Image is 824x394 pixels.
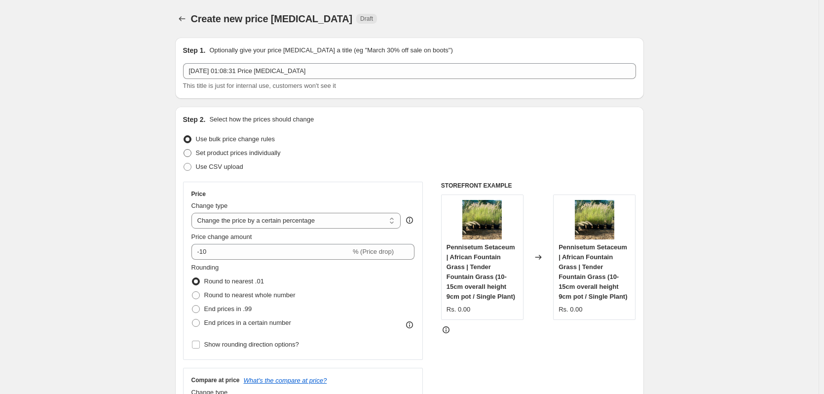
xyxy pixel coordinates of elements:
span: Show rounding direction options? [204,341,299,348]
h6: STOREFRONT EXAMPLE [441,182,636,190]
img: https_3A_2F_2Fi0.wp.com_2Fwww.greensouq.ae_2Fwp-content_2Fuploads_2F2024_2F11_2Fimg_1148-1-scaled... [462,200,502,239]
h3: Compare at price [191,376,240,384]
span: Pennisetum Setaceum | African Fountain Grass | Tender Fountain Grass (10-15cm overall height 9cm ... [559,243,627,300]
span: End prices in .99 [204,305,252,313]
span: Pennisetum Setaceum | African Fountain Grass | Tender Fountain Grass (10-15cm overall height 9cm ... [447,243,515,300]
span: End prices in a certain number [204,319,291,326]
span: % (Price drop) [353,248,394,255]
h2: Step 2. [183,115,206,124]
p: Select how the prices should change [209,115,314,124]
img: https_3A_2F_2Fi0.wp.com_2Fwww.greensouq.ae_2Fwp-content_2Fuploads_2F2024_2F11_2Fimg_1148-1-scaled... [575,200,614,239]
h2: Step 1. [183,45,206,55]
button: What's the compare at price? [244,377,327,384]
span: Price change amount [191,233,252,240]
div: help [405,215,414,225]
input: 30% off holiday sale [183,63,636,79]
span: This title is just for internal use, customers won't see it [183,82,336,89]
p: Optionally give your price [MEDICAL_DATA] a title (eg "March 30% off sale on boots") [209,45,452,55]
div: Rs. 0.00 [559,305,582,315]
span: Set product prices individually [196,149,281,157]
span: Create new price [MEDICAL_DATA] [191,13,353,24]
span: Draft [360,15,373,23]
h3: Price [191,190,206,198]
span: Round to nearest .01 [204,277,264,285]
span: Use CSV upload [196,163,243,170]
span: Use bulk price change rules [196,135,275,143]
div: Rs. 0.00 [447,305,470,315]
input: -15 [191,244,351,260]
span: Change type [191,202,228,209]
button: Price change jobs [175,12,189,26]
span: Round to nearest whole number [204,291,296,299]
span: Rounding [191,264,219,271]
